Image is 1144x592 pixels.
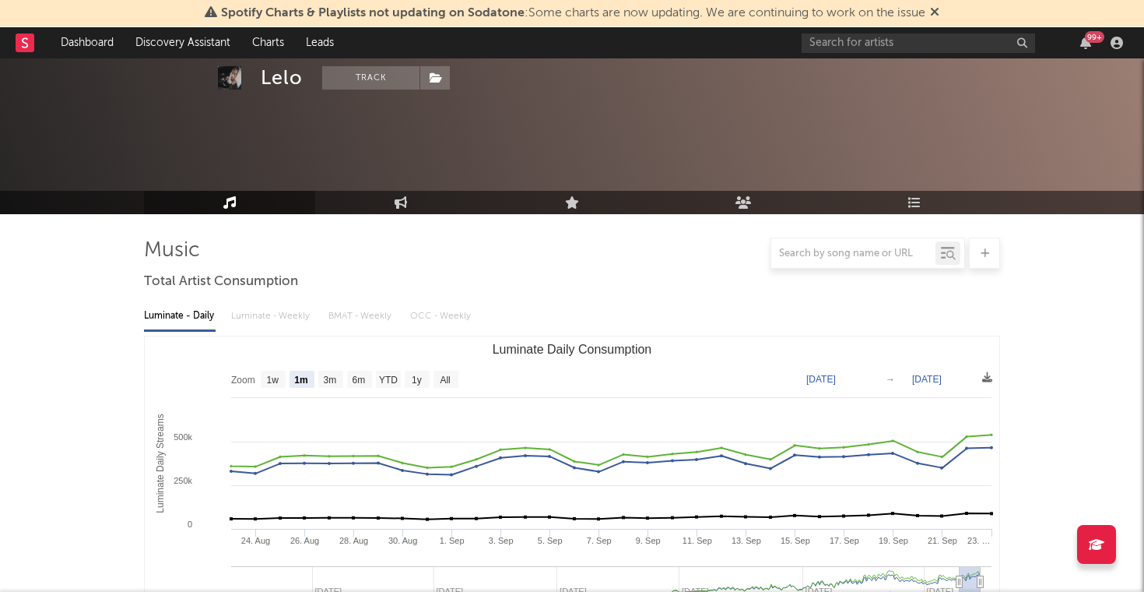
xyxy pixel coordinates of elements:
text: [DATE] [912,374,942,385]
text: 19. Sep [879,536,908,545]
text: 1w [267,375,279,386]
text: 7. Sep [587,536,612,545]
span: Total Artist Consumption [144,273,298,291]
input: Search by song name or URL [771,248,935,260]
text: Luminate Daily Consumption [493,343,652,356]
text: 28. Aug [339,536,368,545]
text: 26. Aug [290,536,319,545]
a: Dashboard [50,27,125,58]
text: 500k [174,432,192,442]
div: Lelo [261,66,303,90]
div: Luminate - Daily [144,303,216,329]
text: 11. Sep [683,536,712,545]
text: YTD [379,375,398,386]
text: 3. Sep [489,536,514,545]
text: 9. Sep [636,536,661,545]
button: 99+ [1080,37,1091,49]
text: 250k [174,476,192,485]
text: 23. … [967,536,990,545]
a: Leads [295,27,345,58]
text: Zoom [231,375,255,386]
text: 24. Aug [241,536,270,545]
button: Track [322,66,419,90]
text: 5. Sep [538,536,563,545]
text: 6m [353,375,366,386]
span: Spotify Charts & Playlists not updating on Sodatone [221,7,525,19]
text: [DATE] [806,374,836,385]
text: 1y [412,375,422,386]
input: Search for artists [802,33,1035,53]
text: → [886,374,895,385]
text: 13. Sep [732,536,761,545]
text: 1m [294,375,307,386]
text: 1. Sep [440,536,465,545]
a: Charts [241,27,295,58]
span: : Some charts are now updating. We are continuing to work on the issue [221,7,925,19]
text: 30. Aug [388,536,417,545]
span: Dismiss [930,7,939,19]
text: 3m [324,375,337,386]
text: 17. Sep [830,536,859,545]
text: 21. Sep [928,536,957,545]
text: 0 [188,520,192,529]
text: Luminate Daily Streams [155,414,166,513]
text: All [440,375,450,386]
text: 15. Sep [781,536,810,545]
a: Discovery Assistant [125,27,241,58]
div: 99 + [1085,31,1104,43]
